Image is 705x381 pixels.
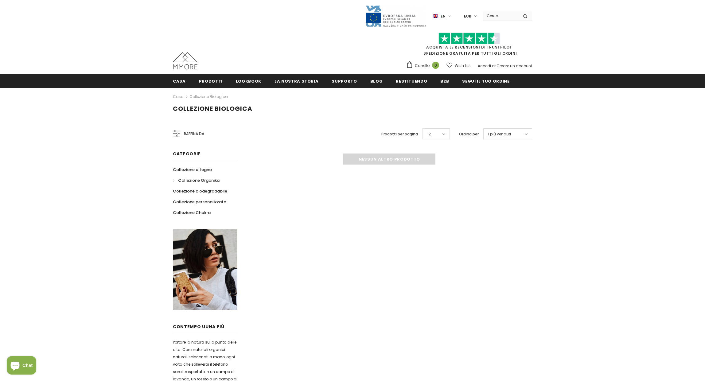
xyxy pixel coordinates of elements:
label: Ordina per [459,131,479,137]
span: La nostra storia [275,78,318,84]
span: Segui il tuo ordine [462,78,509,84]
a: Javni Razpis [365,13,427,18]
a: Collezione biodegradabile [173,186,227,196]
span: Blog [370,78,383,84]
a: Accedi [478,63,491,68]
span: en [441,13,446,19]
a: Collezione di legno [173,164,212,175]
a: Lookbook [236,74,261,88]
img: Casi MMORE [173,52,197,69]
a: Acquista le recensioni di TrustPilot [426,45,512,50]
span: or [492,63,496,68]
span: Categorie [173,151,201,157]
inbox-online-store-chat: Shopify online store chat [5,356,38,376]
a: Collezione Chakra [173,207,211,218]
span: Lookbook [236,78,261,84]
img: Fidati di Pilot Stars [438,33,500,45]
a: Collezione Organika [173,175,220,186]
a: Collezione biologica [189,94,228,99]
span: contempo uUna più [173,324,224,330]
label: Prodotti per pagina [381,131,418,137]
a: Segui il tuo ordine [462,74,509,88]
a: Blog [370,74,383,88]
span: Collezione biologica [173,104,252,113]
input: Search Site [483,11,518,20]
a: Restituendo [396,74,427,88]
span: 12 [427,131,431,137]
a: Casa [173,93,184,100]
span: Casa [173,78,186,84]
a: Wish List [446,60,471,71]
span: supporto [332,78,357,84]
a: supporto [332,74,357,88]
a: B2B [440,74,449,88]
span: B2B [440,78,449,84]
a: La nostra storia [275,74,318,88]
span: EUR [464,13,471,19]
span: Restituendo [396,78,427,84]
span: Collezione Chakra [173,210,211,216]
img: Javni Razpis [365,5,427,27]
span: Collezione biodegradabile [173,188,227,194]
span: Collezione Organika [178,177,220,183]
a: Collezione personalizzata [173,196,226,207]
span: Raffina da [184,130,204,137]
a: Casa [173,74,186,88]
span: I più venduti [488,131,511,137]
span: Carrello [415,63,430,69]
span: 0 [432,62,439,69]
span: Wish List [455,63,471,69]
span: Prodotti [199,78,223,84]
a: Creare un account [497,63,532,68]
a: Prodotti [199,74,223,88]
span: SPEDIZIONE GRATUITA PER TUTTI GLI ORDINI [406,35,532,56]
a: Carrello 0 [406,61,442,70]
span: Collezione di legno [173,167,212,173]
img: i-lang-1.png [433,14,438,19]
span: Collezione personalizzata [173,199,226,205]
